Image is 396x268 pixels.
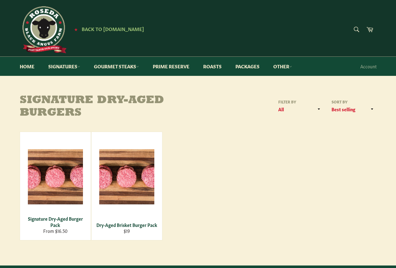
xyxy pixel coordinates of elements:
a: ★ Back to [DOMAIN_NAME] [71,27,144,32]
div: $19 [95,228,158,234]
a: Roasts [197,57,228,76]
span: ★ [74,27,78,32]
a: Gourmet Steaks [88,57,145,76]
a: Signature Dry-Aged Burger Pack Signature Dry-Aged Burger Pack From $16.50 [20,132,91,240]
label: Sort by [330,99,377,104]
img: Roseda Beef [20,6,67,53]
img: Signature Dry-Aged Burger Pack [28,149,83,204]
div: Dry-Aged Brisket Burger Pack [95,222,158,228]
a: Home [13,57,41,76]
a: Account [357,57,380,76]
span: Back to [DOMAIN_NAME] [82,25,144,32]
a: Packages [229,57,266,76]
h1: Signature Dry-Aged Burgers [20,94,198,119]
label: Filter by [276,99,323,104]
a: Other [267,57,298,76]
a: Dry-Aged Brisket Burger Pack Dry-Aged Brisket Burger Pack $19 [91,132,162,240]
a: Signatures [42,57,86,76]
div: Signature Dry-Aged Burger Pack [24,216,87,228]
a: Prime Reserve [147,57,196,76]
div: From $16.50 [24,228,87,234]
img: Dry-Aged Brisket Burger Pack [99,149,154,204]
